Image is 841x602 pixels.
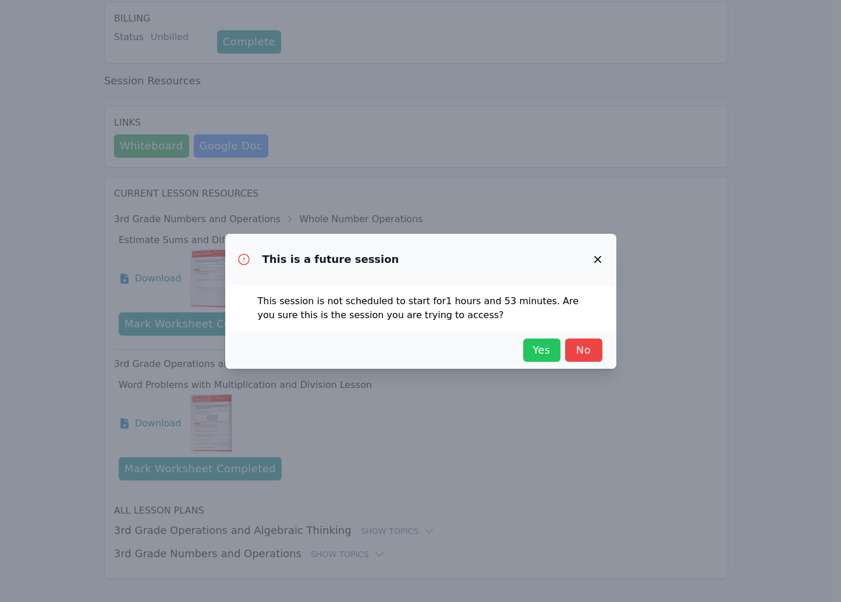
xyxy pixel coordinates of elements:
button: No [565,339,602,362]
h3: This is a future session [262,252,399,266]
p: This session is not scheduled to start for 1 hours and 53 minutes . Are you sure this is the sess... [258,294,584,322]
button: Yes [523,339,560,362]
span: No [571,342,597,358]
span: Yes [529,342,555,358]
